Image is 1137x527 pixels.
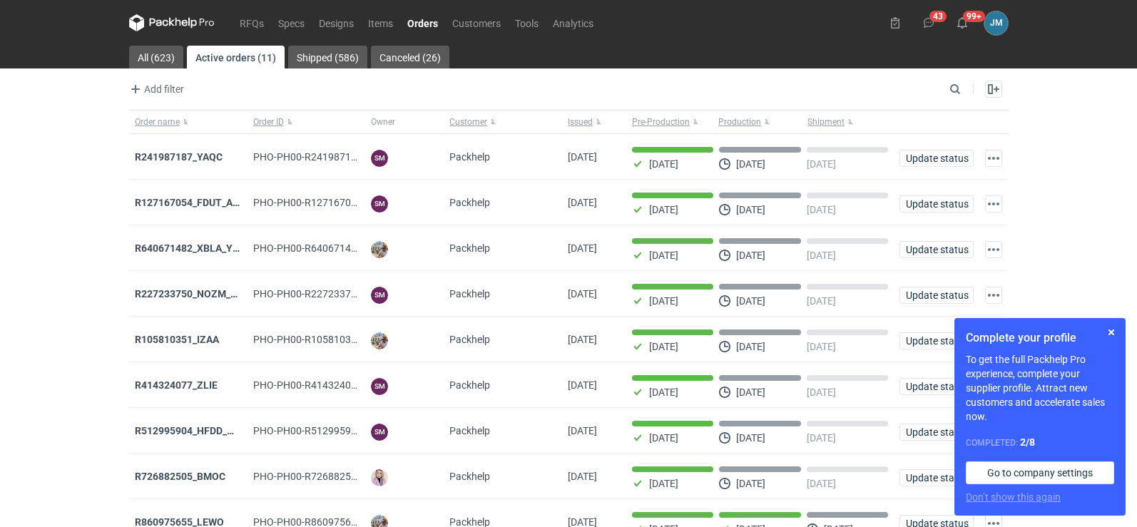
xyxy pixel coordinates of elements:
[899,469,974,486] button: Update status
[906,153,967,163] span: Update status
[906,245,967,255] span: Update status
[253,197,419,208] span: PHO-PH00-R127167054_FDUT_ACTL
[129,46,183,68] a: All (623)
[508,14,546,31] a: Tools
[736,432,765,444] p: [DATE]
[568,288,597,300] span: 04/09/2025
[1020,436,1035,448] strong: 2 / 8
[906,199,967,209] span: Update status
[805,111,894,133] button: Shipment
[233,14,271,31] a: RFQs
[253,116,284,128] span: Order ID
[807,295,836,307] p: [DATE]
[253,379,387,391] span: PHO-PH00-R414324077_ZLIE
[371,424,388,441] figcaption: SM
[736,341,765,352] p: [DATE]
[135,334,219,345] a: R105810351_IZAA
[288,46,367,68] a: Shipped (586)
[135,116,180,128] span: Order name
[562,111,626,133] button: Issued
[649,204,678,215] p: [DATE]
[626,111,715,133] button: Pre-Production
[546,14,601,31] a: Analytics
[736,387,765,398] p: [DATE]
[253,471,395,482] span: PHO-PH00-R726882505_BMOC
[444,111,562,133] button: Customer
[966,352,1114,424] p: To get the full Packhelp Pro experience, complete your supplier profile. Attract new customers an...
[985,195,1002,213] button: Actions
[568,334,597,345] span: 02/09/2025
[371,469,388,486] img: Klaudia Wiśniewska
[906,290,967,300] span: Update status
[371,150,388,167] figcaption: SM
[135,425,256,436] a: R512995904_HFDD_MOOR
[371,332,388,349] img: Michał Palasek
[649,387,678,398] p: [DATE]
[906,336,967,346] span: Update status
[449,151,490,163] span: Packhelp
[899,287,974,304] button: Update status
[371,378,388,395] figcaption: SM
[135,288,243,300] a: R227233750_NOZM_V1
[649,158,678,170] p: [DATE]
[736,158,765,170] p: [DATE]
[135,471,225,482] strong: R726882505_BMOC
[718,116,761,128] span: Production
[135,242,342,254] a: R640671482_XBLA_YSXL_LGDV_BUVN_WVLV
[899,424,974,441] button: Update status
[187,46,285,68] a: Active orders (11)
[736,478,765,489] p: [DATE]
[135,197,251,208] a: R127167054_FDUT_ACTL
[985,287,1002,304] button: Actions
[899,241,974,258] button: Update status
[807,432,836,444] p: [DATE]
[632,116,690,128] span: Pre-Production
[253,288,412,300] span: PHO-PH00-R227233750_NOZM_V1
[906,382,967,392] span: Update status
[568,116,593,128] span: Issued
[568,471,597,482] span: 25/08/2025
[807,387,836,398] p: [DATE]
[985,150,1002,167] button: Actions
[400,14,445,31] a: Orders
[312,14,361,31] a: Designs
[568,379,597,391] span: 26/08/2025
[449,288,490,300] span: Packhelp
[966,490,1061,504] button: Don’t show this again
[807,158,836,170] p: [DATE]
[736,295,765,307] p: [DATE]
[129,14,215,31] svg: Packhelp Pro
[135,379,218,391] a: R414324077_ZLIE
[807,250,836,261] p: [DATE]
[807,116,845,128] span: Shipment
[568,242,597,254] span: 08/09/2025
[947,81,992,98] input: Search
[917,11,940,34] button: 43
[371,46,449,68] a: Canceled (26)
[248,111,366,133] button: Order ID
[568,151,597,163] span: 10/09/2025
[906,427,967,437] span: Update status
[966,435,1114,450] div: Completed:
[984,11,1008,35] button: JM
[649,341,678,352] p: [DATE]
[129,111,248,133] button: Order name
[253,425,426,436] span: PHO-PH00-R512995904_HFDD_MOOR
[736,250,765,261] p: [DATE]
[449,116,487,128] span: Customer
[449,425,490,436] span: Packhelp
[126,81,185,98] button: Add filter
[371,116,395,128] span: Owner
[449,334,490,345] span: Packhelp
[649,295,678,307] p: [DATE]
[899,150,974,167] button: Update status
[445,14,508,31] a: Customers
[127,81,184,98] span: Add filter
[807,478,836,489] p: [DATE]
